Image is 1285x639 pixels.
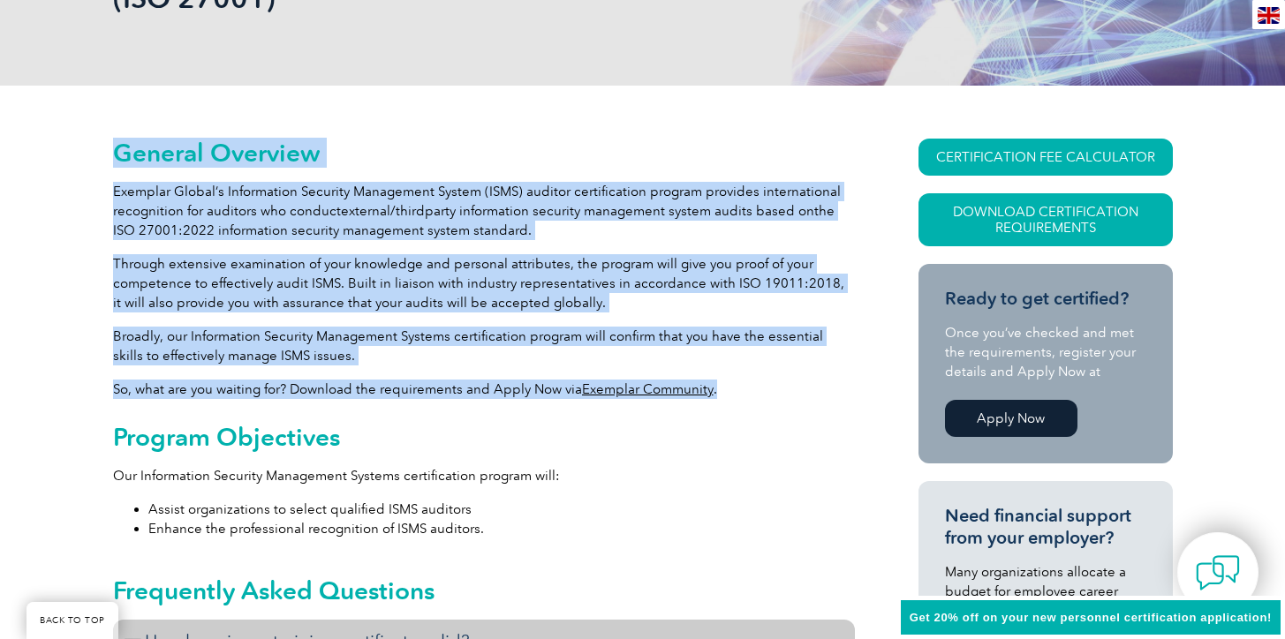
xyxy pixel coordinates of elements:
img: en [1258,7,1280,24]
span: party information security management system audits based on [425,203,814,219]
li: Enhance the professional recognition of ISMS auditors. [148,519,855,538]
h2: General Overview [113,139,855,167]
p: Exemplar Global’s Information Security Management System (ISMS) auditor certification program pro... [113,182,855,240]
span: Get 20% off on your new personnel certification application! [910,611,1272,624]
p: Our Information Security Management Systems certification program will: [113,466,855,485]
p: So, what are you waiting for? Download the requirements and Apply Now via . [113,380,855,399]
p: Through extensive examination of your knowledge and personal attributes, the program will give yo... [113,254,855,312]
h3: Need financial support from your employer? [945,505,1146,549]
li: Assist organizations to select qualified ISMS auditors [148,500,855,519]
p: Once you’ve checked and met the requirements, register your details and Apply Now at [945,323,1146,381]
a: CERTIFICATION FEE CALCULATOR [918,139,1173,176]
a: Apply Now [945,400,1077,437]
a: Exemplar Community [582,381,714,397]
h2: Frequently Asked Questions [113,576,855,605]
a: Download Certification Requirements [918,193,1173,246]
span: external/third [341,203,425,219]
h3: Ready to get certified? [945,288,1146,310]
img: contact-chat.png [1196,551,1240,595]
h2: Program Objectives [113,423,855,451]
a: BACK TO TOP [26,602,118,639]
p: Broadly, our Information Security Management Systems certification program will confirm that you ... [113,327,855,365]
